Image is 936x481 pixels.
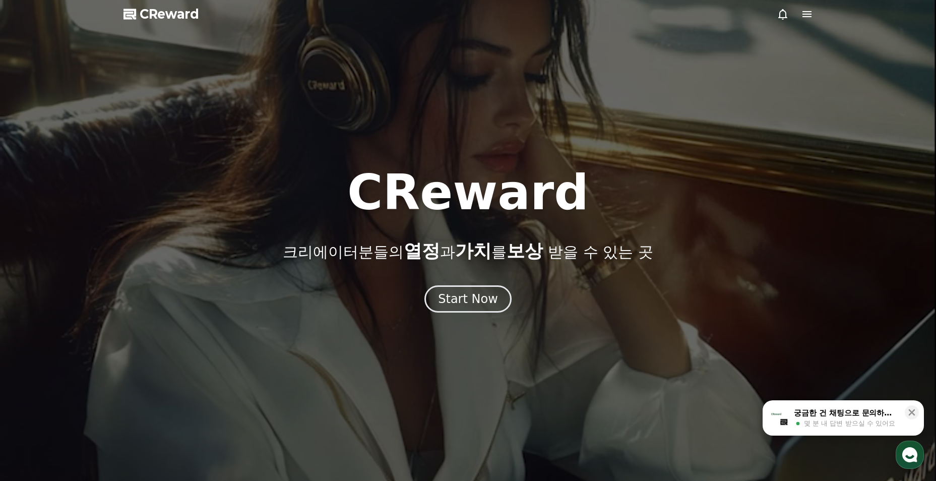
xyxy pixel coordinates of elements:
span: CReward [140,6,199,22]
a: Start Now [424,295,512,305]
div: Start Now [438,291,498,307]
button: Start Now [424,285,512,313]
h1: CReward [347,168,589,217]
span: 열정 [404,240,440,261]
p: 크리에이터분들의 과 를 받을 수 있는 곳 [283,241,653,261]
span: 보상 [507,240,543,261]
a: CReward [123,6,199,22]
span: 가치 [455,240,491,261]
